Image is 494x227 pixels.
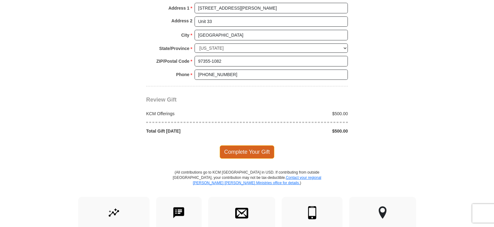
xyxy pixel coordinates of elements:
[146,97,177,103] span: Review Gift
[378,206,387,219] img: other-region
[172,206,185,219] img: text-to-give.svg
[193,175,321,185] a: Contact your regional [PERSON_NAME] [PERSON_NAME] Ministries office for details.
[171,16,192,25] strong: Address 2
[159,44,189,53] strong: State/Province
[181,31,189,39] strong: City
[247,128,351,134] div: $500.00
[173,170,321,197] p: (All contributions go to KCM [GEOGRAPHIC_DATA] in USD. If contributing from outside [GEOGRAPHIC_D...
[107,206,120,219] img: give-by-stock.svg
[220,145,275,158] span: Complete Your Gift
[143,111,247,117] div: KCM Offerings
[168,4,190,12] strong: Address 1
[306,206,319,219] img: mobile.svg
[143,128,247,134] div: Total Gift [DATE]
[235,206,248,219] img: envelope.svg
[176,70,190,79] strong: Phone
[247,111,351,117] div: $500.00
[156,57,190,66] strong: ZIP/Postal Code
